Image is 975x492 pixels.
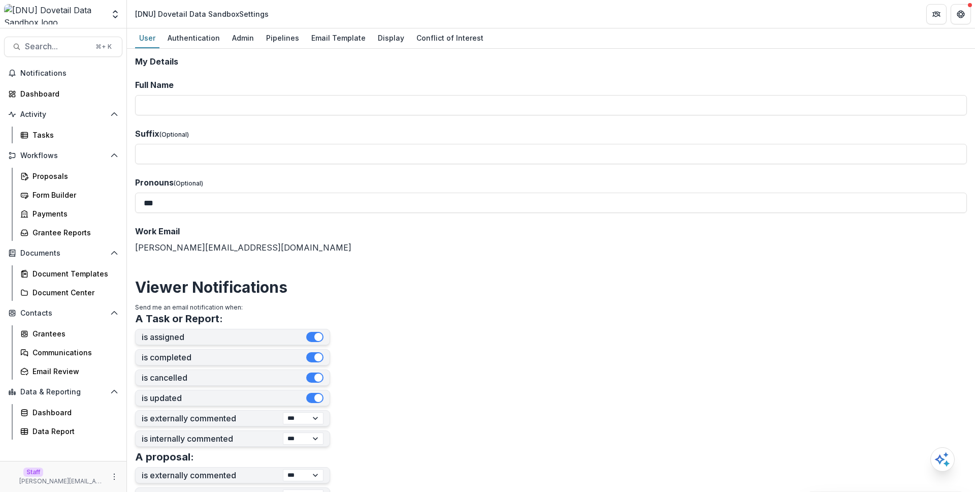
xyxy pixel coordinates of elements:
a: Grantee Reports [16,224,122,241]
a: Admin [228,28,258,48]
button: Partners [926,4,947,24]
div: Email Review [32,366,114,377]
div: Document Center [32,287,114,298]
a: Document Center [16,284,122,301]
label: is cancelled [142,373,306,383]
div: Payments [32,208,114,219]
div: Dashboard [20,88,114,99]
label: is updated [142,393,306,403]
span: Workflows [20,151,106,160]
span: Contacts [20,309,106,318]
h2: Viewer Notifications [135,278,967,296]
div: Tasks [32,130,114,140]
div: Email Template [307,30,370,45]
a: Email Review [16,363,122,380]
div: Pipelines [262,30,303,45]
a: Data Report [16,423,122,440]
span: Suffix [135,129,159,139]
a: Authentication [164,28,224,48]
span: Documents [20,249,106,258]
a: Proposals [16,168,122,184]
span: Full Name [135,80,174,90]
p: [PERSON_NAME][EMAIL_ADDRESS][DOMAIN_NAME] [19,477,104,486]
div: Authentication [164,30,224,45]
h3: A Task or Report: [135,313,223,325]
div: ⌘ + K [93,41,114,52]
button: Open Activity [4,106,122,122]
a: Dashboard [4,85,122,102]
nav: breadcrumb [131,7,273,21]
div: Proposals [32,171,114,181]
label: is externally commented [142,414,283,423]
div: [DNU] Dovetail Data Sandbox Settings [135,9,269,19]
a: Tasks [16,127,122,143]
div: [PERSON_NAME][EMAIL_ADDRESS][DOMAIN_NAME] [135,225,967,254]
a: Form Builder [16,187,122,203]
img: [DNU] Dovetail Data Sandbox logo [4,4,104,24]
label: is assigned [142,332,306,342]
div: Grantees [32,328,114,339]
button: Open Workflows [4,147,122,164]
div: Conflict of Interest [412,30,487,45]
button: Search... [4,37,122,57]
button: More [108,471,120,483]
button: Get Help [951,4,971,24]
a: Grantees [16,325,122,342]
span: (Optional) [159,131,189,138]
label: is completed [142,353,306,362]
a: Communications [16,344,122,361]
a: Pipelines [262,28,303,48]
div: Dashboard [32,407,114,418]
a: Email Template [307,28,370,48]
span: Send me an email notification when: [135,303,243,311]
div: Display [374,30,408,45]
span: Work Email [135,226,180,236]
button: Open AI Assistant [930,447,955,472]
button: Notifications [4,65,122,81]
div: Admin [228,30,258,45]
a: Payments [16,205,122,222]
span: Data & Reporting [20,388,106,396]
h2: My Details [135,57,967,67]
button: Open Documents [4,245,122,261]
span: (Optional) [174,179,203,187]
span: Activity [20,110,106,119]
div: Data Report [32,426,114,437]
a: Display [374,28,408,48]
div: User [135,30,159,45]
span: Pronouns [135,177,174,188]
div: Document Templates [32,268,114,279]
a: User [135,28,159,48]
div: Form Builder [32,190,114,200]
span: Notifications [20,69,118,78]
div: Communications [32,347,114,358]
a: Document Templates [16,265,122,282]
p: Staff [23,468,43,477]
div: Grantee Reports [32,227,114,238]
a: Dashboard [16,404,122,421]
button: Open entity switcher [108,4,122,24]
span: Search... [25,42,89,51]
label: is internally commented [142,434,283,444]
h3: A proposal: [135,451,194,463]
button: Open Data & Reporting [4,384,122,400]
a: Conflict of Interest [412,28,487,48]
button: Open Contacts [4,305,122,321]
label: is externally commented [142,471,283,480]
